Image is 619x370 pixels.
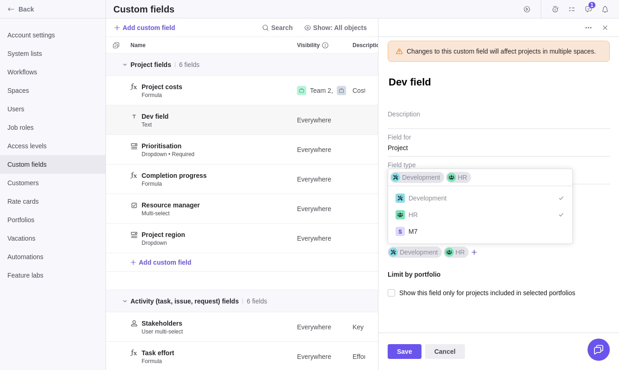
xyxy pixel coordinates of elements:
[409,227,417,236] span: M7
[409,210,418,219] span: HR
[458,173,467,182] span: HR
[409,194,447,203] span: Development
[400,248,438,257] span: Development
[456,248,465,257] span: HR
[388,186,572,243] div: grid
[402,173,440,182] span: Development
